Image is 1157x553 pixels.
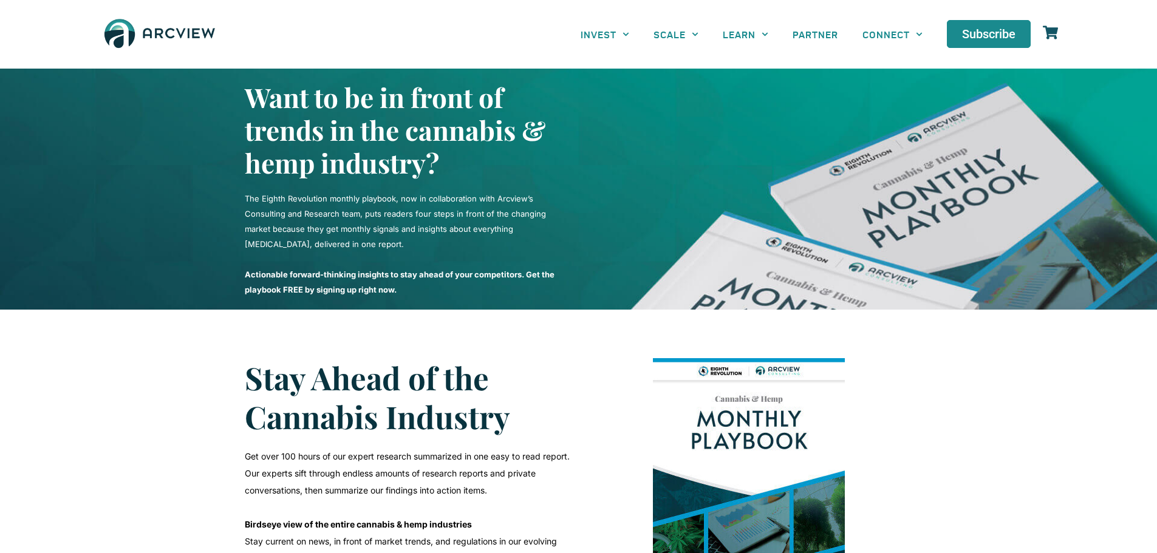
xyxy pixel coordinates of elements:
a: INVEST [568,21,641,48]
strong: Actionable forward-thinking insights to stay ahead of your competitors. Get the playbook FREE by ... [245,270,555,294]
strong: Birdseye view of the entire cannabis & hemp industries [245,519,472,529]
h1: Stay Ahead of the Cannabis Industry [245,358,573,436]
img: The Arcview Group [99,12,220,56]
span: Subscribe [962,28,1015,40]
a: SCALE [641,21,711,48]
p: Get over 100 hours of our expert research summarized in one easy to read report. Our experts sift... [245,448,573,499]
a: LEARN [711,21,780,48]
h2: Want to be in front of trends in the cannabis & hemp industry? [245,81,573,179]
nav: Menu [568,21,935,48]
a: PARTNER [780,21,850,48]
p: The Eighth Revolution monthly playbook, now in collaboration with Arcview’s Consulting and Resear... [245,191,573,252]
a: Subscribe [947,20,1031,48]
a: CONNECT [850,21,935,48]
